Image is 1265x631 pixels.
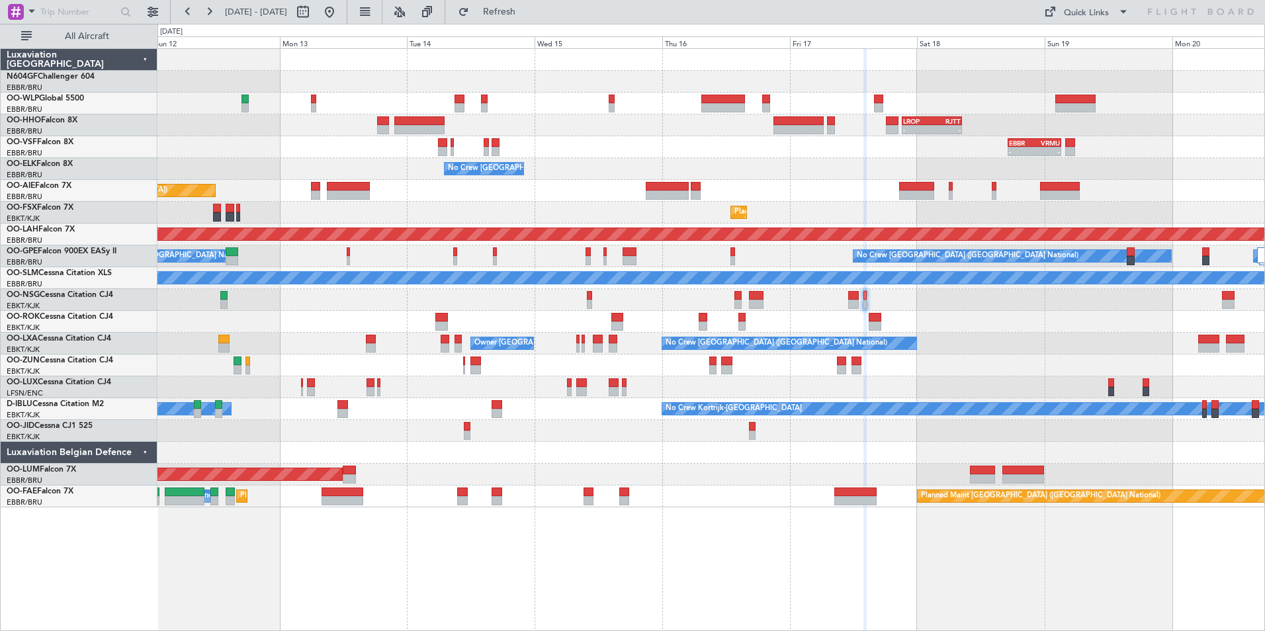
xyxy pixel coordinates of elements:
[666,399,802,419] div: No Crew Kortrijk-[GEOGRAPHIC_DATA]
[7,247,116,255] a: OO-GPEFalcon 900EX EASy II
[932,126,961,134] div: -
[7,182,35,190] span: OO-AIE
[7,335,111,343] a: OO-LXACessna Citation CJ4
[7,422,93,430] a: OO-JIDCessna CJ1 525
[903,126,932,134] div: -
[7,301,40,311] a: EBKT/KJK
[7,291,40,299] span: OO-NSG
[7,95,39,103] span: OO-WLP
[160,26,183,38] div: [DATE]
[790,36,918,48] div: Fri 17
[903,117,932,125] div: LROP
[7,138,37,146] span: OO-VSF
[7,366,40,376] a: EBKT/KJK
[7,476,42,485] a: EBBR/BRU
[7,126,42,136] a: EBBR/BRU
[1045,36,1172,48] div: Sun 19
[921,486,1160,506] div: Planned Maint [GEOGRAPHIC_DATA] ([GEOGRAPHIC_DATA] National)
[452,1,531,22] button: Refresh
[7,432,40,442] a: EBKT/KJK
[7,323,40,333] a: EBKT/KJK
[1009,139,1035,147] div: EBBR
[7,116,41,124] span: OO-HHO
[7,497,42,507] a: EBBR/BRU
[7,313,40,321] span: OO-ROK
[7,73,95,81] a: N604GFChallenger 604
[34,32,140,41] span: All Aircraft
[7,148,42,158] a: EBBR/BRU
[7,160,36,168] span: OO-ELK
[407,36,535,48] div: Tue 14
[857,246,1078,266] div: No Crew [GEOGRAPHIC_DATA] ([GEOGRAPHIC_DATA] National)
[7,116,77,124] a: OO-HHOFalcon 8X
[7,182,71,190] a: OO-AIEFalcon 7X
[448,159,670,179] div: No Crew [GEOGRAPHIC_DATA] ([GEOGRAPHIC_DATA] National)
[7,235,42,245] a: EBBR/BRU
[7,466,40,474] span: OO-LUM
[7,226,75,233] a: OO-LAHFalcon 7X
[7,388,43,398] a: LFSN/ENC
[7,95,84,103] a: OO-WLPGlobal 5500
[7,257,42,267] a: EBBR/BRU
[7,422,34,430] span: OO-JID
[472,7,527,17] span: Refresh
[7,138,73,146] a: OO-VSFFalcon 8X
[40,2,116,22] input: Trip Number
[7,291,113,299] a: OO-NSGCessna Citation CJ4
[932,117,961,125] div: RJTT
[7,400,104,408] a: D-IBLUCessna Citation M2
[7,83,42,93] a: EBBR/BRU
[7,214,40,224] a: EBKT/KJK
[7,487,37,495] span: OO-FAE
[917,36,1045,48] div: Sat 18
[240,486,356,506] div: Planned Maint Melsbroek Air Base
[225,6,287,18] span: [DATE] - [DATE]
[7,105,42,114] a: EBBR/BRU
[7,400,32,408] span: D-IBLU
[7,335,38,343] span: OO-LXA
[7,170,42,180] a: EBBR/BRU
[7,204,73,212] a: OO-FSXFalcon 7X
[666,333,887,353] div: No Crew [GEOGRAPHIC_DATA] ([GEOGRAPHIC_DATA] National)
[662,36,790,48] div: Thu 16
[7,269,38,277] span: OO-SLM
[152,36,280,48] div: Sun 12
[7,204,37,212] span: OO-FSX
[7,410,40,420] a: EBKT/KJK
[7,378,111,386] a: OO-LUXCessna Citation CJ4
[734,202,889,222] div: Planned Maint Kortrijk-[GEOGRAPHIC_DATA]
[15,26,144,47] button: All Aircraft
[7,269,112,277] a: OO-SLMCessna Citation XLS
[7,357,113,364] a: OO-ZUNCessna Citation CJ4
[7,160,73,168] a: OO-ELKFalcon 8X
[7,247,38,255] span: OO-GPE
[7,313,113,321] a: OO-ROKCessna Citation CJ4
[1009,147,1035,155] div: -
[7,192,42,202] a: EBBR/BRU
[7,357,40,364] span: OO-ZUN
[7,378,38,386] span: OO-LUX
[535,36,662,48] div: Wed 15
[7,226,38,233] span: OO-LAH
[7,345,40,355] a: EBKT/KJK
[474,333,653,353] div: Owner [GEOGRAPHIC_DATA]-[GEOGRAPHIC_DATA]
[7,73,38,81] span: N604GF
[280,36,408,48] div: Mon 13
[7,466,76,474] a: OO-LUMFalcon 7X
[7,487,73,495] a: OO-FAEFalcon 7X
[7,279,42,289] a: EBBR/BRU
